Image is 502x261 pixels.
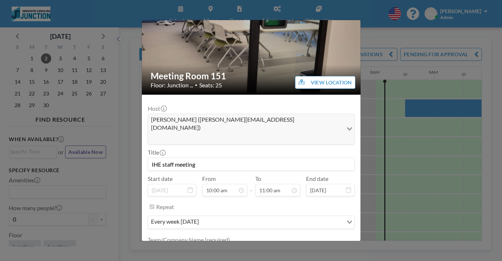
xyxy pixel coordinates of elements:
[148,216,354,228] div: Search for option
[295,76,355,89] button: VIEW LOCATION
[148,114,354,144] div: Search for option
[195,82,197,88] span: •
[201,217,342,227] input: Search for option
[151,82,193,89] span: Floor: Junction ...
[156,203,174,211] label: Repeat
[255,175,261,182] label: To
[250,178,252,194] span: -
[148,158,354,170] input: (No title)
[306,175,328,182] label: End date
[149,133,342,143] input: Search for option
[150,217,200,227] span: every week [DATE]
[202,175,216,182] label: From
[148,175,173,182] label: Start date
[151,71,352,82] h2: Meeting Room 151
[199,82,222,89] span: Seats: 25
[148,105,166,112] label: Host
[150,116,341,132] span: [PERSON_NAME] ([PERSON_NAME][EMAIL_ADDRESS][DOMAIN_NAME])
[148,149,165,156] label: Title
[148,236,230,243] label: Team/Company Name (required)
